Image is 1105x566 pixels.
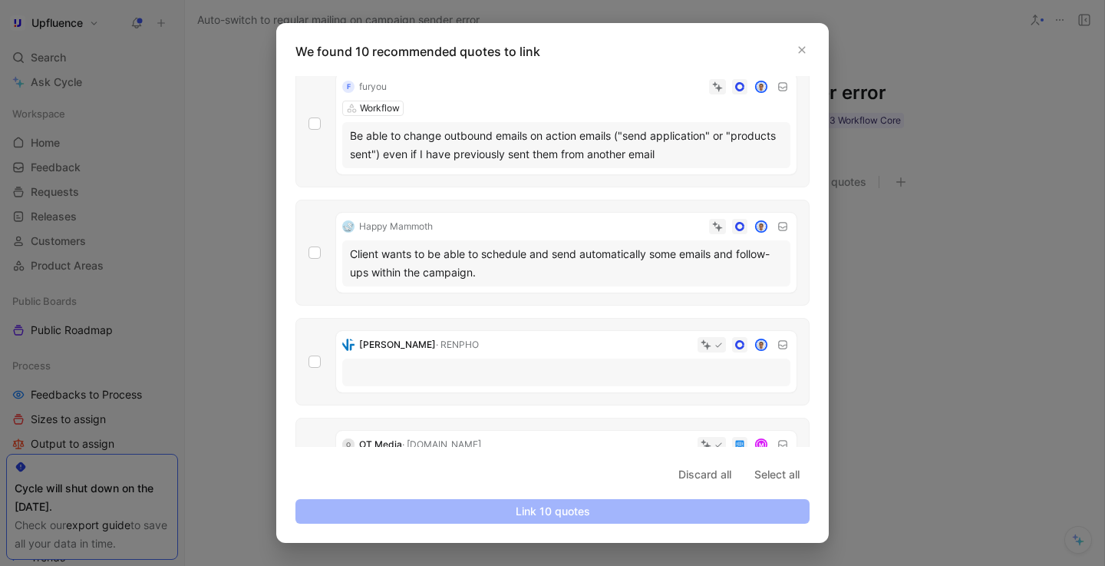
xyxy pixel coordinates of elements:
img: avatar [757,82,767,92]
span: Discard all [678,465,731,484]
div: Be able to change outbound emails on action emails ("send application" or "products sent") even i... [350,127,783,164]
img: logo [342,220,355,233]
div: furyou [359,79,387,94]
img: avatar [757,222,767,232]
button: Select all [744,462,810,487]
img: logo [342,339,355,351]
button: Discard all [668,462,741,487]
img: avatar [757,340,767,350]
div: f [342,81,355,93]
div: O [342,439,355,451]
span: · [DOMAIN_NAME] [402,439,481,450]
span: · RENPHO [436,339,479,350]
p: We found 10 recommended quotes to link [295,42,819,61]
div: Happy Mammoth [359,219,433,234]
span: Select all [754,465,800,484]
div: Client wants to be able to schedule and send automatically some emails and follow-ups within the ... [350,245,783,282]
span: [PERSON_NAME] [359,339,436,350]
div: M [757,440,767,450]
span: OT Media [359,439,402,450]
